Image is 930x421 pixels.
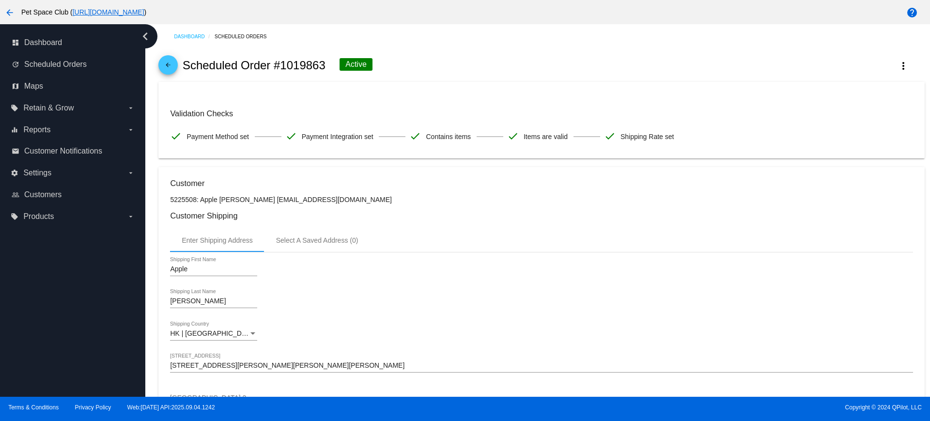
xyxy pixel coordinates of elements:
a: Privacy Policy [75,404,111,411]
mat-select: Shipping Country [170,330,257,338]
span: Retain & Grow [23,104,74,112]
i: arrow_drop_down [127,126,135,134]
i: email [12,147,19,155]
span: Pet Space Club ( ) [21,8,146,16]
h3: Validation Checks [170,109,913,118]
mat-icon: help [906,7,918,18]
span: Dashboard [24,38,62,47]
div: Active [340,58,372,71]
a: people_outline Customers [12,187,135,203]
mat-icon: check [507,130,519,142]
i: arrow_drop_down [127,104,135,112]
h2: Scheduled Order #1019863 [183,59,325,72]
span: Scheduled Orders [24,60,87,69]
mat-icon: arrow_back [162,62,174,73]
span: Settings [23,169,51,177]
a: Web:[DATE] API:2025.09.04.1242 [127,404,215,411]
a: email Customer Notifications [12,143,135,159]
span: Payment Method set [186,126,248,147]
i: arrow_drop_down [127,213,135,220]
mat-icon: more_vert [898,60,909,72]
span: Maps [24,82,43,91]
div: Enter Shipping Address [182,236,252,244]
span: Payment Integration set [302,126,373,147]
i: equalizer [11,126,18,134]
span: Items are valid [524,126,568,147]
i: arrow_drop_down [127,169,135,177]
input: Shipping Street 1 [170,362,913,370]
i: update [12,61,19,68]
mat-icon: check [604,130,616,142]
mat-icon: arrow_back [4,7,15,18]
span: HK | [GEOGRAPHIC_DATA] [170,329,256,337]
i: settings [11,169,18,177]
mat-icon: check [170,130,182,142]
i: local_offer [11,104,18,112]
span: Contains items [426,126,471,147]
mat-icon: check [285,130,297,142]
a: map Maps [12,78,135,94]
span: Products [23,212,54,221]
input: Shipping First Name [170,265,257,273]
a: dashboard Dashboard [12,35,135,50]
span: Customer Notifications [24,147,102,156]
mat-icon: check [409,130,421,142]
a: Terms & Conditions [8,404,59,411]
a: Dashboard [174,29,215,44]
span: Reports [23,125,50,134]
span: Customers [24,190,62,199]
i: dashboard [12,39,19,47]
i: map [12,82,19,90]
h3: Customer [170,179,913,188]
span: Copyright © 2024 QPilot, LLC [473,404,922,411]
span: Shipping Rate set [620,126,674,147]
div: Select A Saved Address (0) [276,236,358,244]
i: chevron_left [138,29,153,44]
h3: Customer Shipping [170,211,913,220]
input: Shipping Last Name [170,297,257,305]
a: [URL][DOMAIN_NAME] [73,8,144,16]
i: local_offer [11,213,18,220]
a: update Scheduled Orders [12,57,135,72]
a: Scheduled Orders [215,29,275,44]
i: people_outline [12,191,19,199]
input: Shipping Street 2 [170,394,913,402]
p: 5225508: Apple [PERSON_NAME] [EMAIL_ADDRESS][DOMAIN_NAME] [170,196,913,203]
